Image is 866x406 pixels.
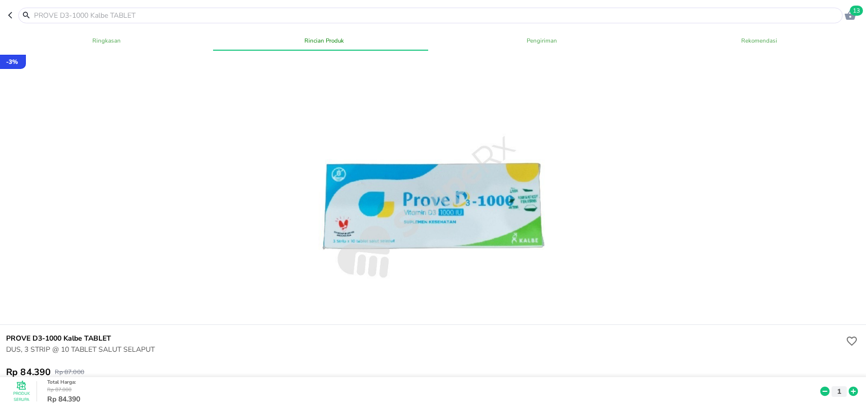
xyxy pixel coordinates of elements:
[33,10,840,21] input: PROVE D3-1000 Kalbe TABLET
[656,35,862,46] span: Rekomendasi
[47,379,818,386] p: Total Harga :
[835,386,844,397] p: 1
[6,333,844,344] h6: PROVE D3-1000 Kalbe TABLET
[222,35,427,46] span: Rincian Produk
[55,368,84,376] p: Rp 87.000
[4,35,210,46] span: Ringkasan
[6,57,18,66] p: - 3 %
[6,344,844,355] p: DUS, 3 STRIP @ 10 TABLET SALUT SELAPUT
[6,366,51,378] p: Rp 84.390
[832,386,847,397] button: 1
[439,35,645,46] span: Pengiriman
[843,8,858,23] button: 13
[11,391,31,403] p: Produk Serupa
[47,386,818,394] p: Rp 87.000
[850,6,863,16] span: 13
[47,394,818,404] p: Rp 84.390
[213,50,428,51] span: indicator
[11,382,31,402] button: Produk Serupa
